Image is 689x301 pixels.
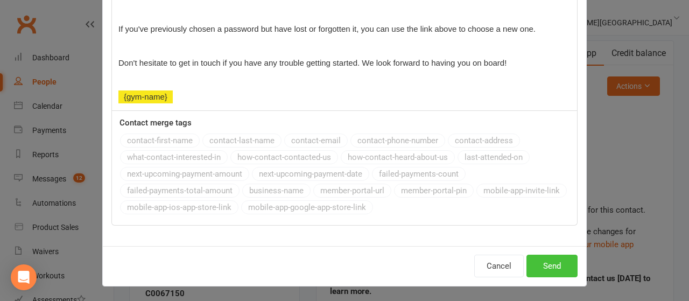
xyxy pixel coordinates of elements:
div: Open Intercom Messenger [11,264,37,290]
span: Don't hesitate to get in touch if you have any trouble getting started. We look forward to having... [118,58,507,67]
button: Cancel [474,255,524,277]
label: Contact merge tags [119,116,192,129]
button: Send [526,255,578,277]
span: If you've previously chosen a password but have lost or forgotten it, you can use the link above ... [118,24,536,33]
